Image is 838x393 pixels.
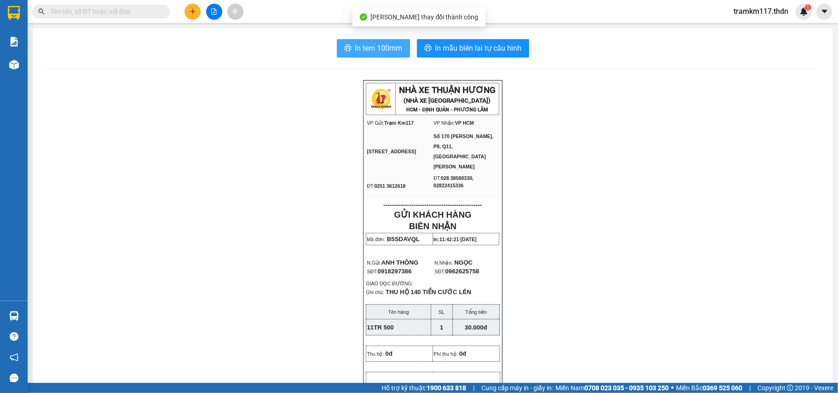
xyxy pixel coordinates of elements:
[367,120,384,126] span: VP Gửi:
[51,6,159,17] input: Tìm tên, số ĐT hoặc mã đơn
[787,385,793,391] span: copyright
[367,324,394,331] span: 11TR 500
[433,237,477,242] span: In:
[386,350,393,357] span: 0đ
[370,87,393,110] img: logo
[211,8,217,15] span: file-add
[427,384,466,392] strong: 1900 633 818
[671,386,674,390] span: ⚪️
[381,383,466,393] span: Hỗ trợ kỹ thuật:
[366,289,384,295] span: Ghi chú:
[227,4,243,20] button: aim
[481,383,553,393] span: Cung cấp máy in - giấy in:
[703,384,742,392] strong: 0369 525 060
[439,237,477,242] span: 11:42:21 [DATE]
[384,120,414,126] span: Trạm Km117
[433,133,493,169] span: Số 170 [PERSON_NAME], P8, Q11, [GEOGRAPHIC_DATA][PERSON_NAME]
[584,384,669,392] strong: 0708 023 035 - 0935 103 250
[676,383,742,393] span: Miền Bắc
[9,37,19,46] img: solution-icon
[433,175,474,188] span: 028 38580330, 02822415336
[355,42,403,54] span: In tem 100mm
[374,183,405,189] span: 0251 3612618
[367,149,416,154] span: [STREET_ADDRESS]
[377,268,411,275] span: 0918297386
[435,42,522,54] span: In mẫu biên lai tự cấu hình
[387,236,420,243] span: B5SDAVQL
[360,13,367,21] span: check-circle
[371,13,479,21] span: [PERSON_NAME] thay đổi thành công
[232,8,238,15] span: aim
[434,269,445,274] span: SĐT:
[38,8,45,15] span: search
[821,7,829,16] span: caret-down
[404,97,491,104] strong: (NHÀ XE [GEOGRAPHIC_DATA])
[424,44,432,53] span: printer
[473,383,474,393] span: |
[459,350,467,357] span: 0đ
[805,4,811,11] sup: 1
[749,383,751,393] span: |
[386,289,471,295] span: THU HỘ 140 TIỀN CƯỚC LÊN
[454,259,473,266] span: NGỌC
[816,4,832,20] button: caret-down
[367,351,384,357] span: Thu hộ:
[417,39,529,58] button: printerIn mẫu biên lai tự cấu hình
[465,309,487,315] span: Tổng tiền
[9,311,19,321] img: warehouse-icon
[726,6,796,17] span: tramkm117.thdn
[185,4,201,20] button: plus
[434,260,453,266] span: N.Nhận:
[433,175,441,181] span: ĐT:
[10,374,18,382] span: message
[344,44,352,53] span: printer
[394,210,471,220] strong: GỬI KHÁCH HÀNG
[407,107,488,113] strong: HCM - ĐỊNH QUÁN - PHƯƠNG LÂM
[367,183,374,189] span: ĐT:
[190,8,196,15] span: plus
[399,85,496,95] strong: NHÀ XE THUẬN HƯƠNG
[367,260,418,266] span: N.Gửi:
[409,221,457,231] strong: BIÊN NHẬN
[8,6,20,20] img: logo-vxr
[206,4,222,20] button: file-add
[367,269,411,274] span: SĐT:
[555,383,669,393] span: Miền Nam
[366,281,413,286] span: GIAO DỌC ĐƯỜNG:
[440,324,443,331] span: 1
[433,351,458,357] span: Phí thu hộ:
[383,201,482,208] span: ----------------------------------------------
[439,309,445,315] span: SL
[367,237,385,242] span: Mã đơn:
[465,324,487,331] span: 30.000đ
[445,268,479,275] span: 0962625758
[337,39,410,58] button: printerIn tem 100mm
[10,353,18,362] span: notification
[800,7,808,16] img: icon-new-feature
[381,259,419,266] span: ANH THÔNG
[433,120,455,126] span: VP Nhận:
[806,4,809,11] span: 1
[455,120,474,126] span: VP HCM
[10,332,18,341] span: question-circle
[388,309,409,315] span: Tên hàng
[9,60,19,69] img: warehouse-icon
